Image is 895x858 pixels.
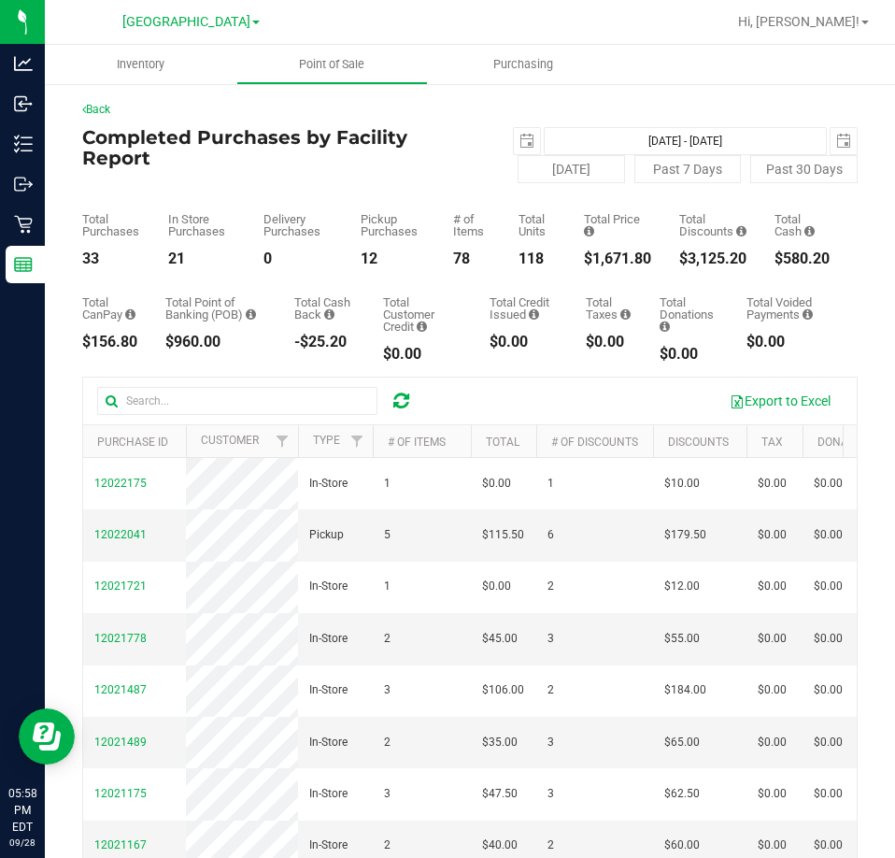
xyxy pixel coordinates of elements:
[19,708,75,765] iframe: Resource center
[774,251,830,266] div: $580.20
[586,296,632,321] div: Total Taxes
[294,296,355,321] div: Total Cash Back
[746,296,830,321] div: Total Voided Payments
[750,155,858,183] button: Past 30 Days
[309,785,348,803] span: In-Store
[94,528,147,541] span: 12022041
[584,225,594,237] i: Sum of the total prices of all purchases in the date range.
[309,837,348,854] span: In-Store
[309,681,348,699] span: In-Store
[804,225,815,237] i: Sum of the successful, non-voided cash payment transactions for all purchases in the date range. ...
[82,296,137,321] div: Total CanPay
[660,296,718,333] div: Total Donations
[8,785,36,836] p: 05:58 PM EDT
[664,681,706,699] span: $184.00
[634,155,742,183] button: Past 7 Days
[468,56,578,73] span: Purchasing
[664,475,700,493] span: $10.00
[309,734,348,751] span: In-Store
[482,681,524,699] span: $106.00
[94,579,147,593] span: 12021721
[294,335,355,350] div: -$25.20
[547,837,554,854] span: 2
[309,475,348,493] span: In-Store
[547,681,554,699] span: 2
[664,526,706,544] span: $179.50
[267,425,298,457] a: Filter
[664,630,700,648] span: $55.00
[94,683,147,696] span: 12021487
[92,56,190,73] span: Inventory
[309,630,348,648] span: In-Store
[342,425,373,457] a: Filter
[490,296,559,321] div: Total Credit Issued
[738,14,859,29] span: Hi, [PERSON_NAME]!
[664,837,700,854] span: $60.00
[664,785,700,803] span: $62.50
[758,475,787,493] span: $0.00
[94,838,147,851] span: 12021167
[384,681,391,699] span: 3
[547,578,554,595] span: 2
[758,681,787,699] span: $0.00
[388,436,446,449] a: # of Items
[97,436,168,449] a: Purchase ID
[384,630,391,648] span: 2
[814,837,843,854] span: $0.00
[165,335,266,350] div: $960.00
[165,296,266,321] div: Total Point of Banking (POB)
[746,335,830,350] div: $0.00
[309,578,348,595] span: In-Store
[758,526,787,544] span: $0.00
[482,630,518,648] span: $45.00
[679,251,746,266] div: $3,125.20
[518,155,625,183] button: [DATE]
[97,387,377,415] input: Search...
[514,128,540,154] span: select
[14,94,33,113] inline-svg: Inbound
[814,681,843,699] span: $0.00
[383,296,462,333] div: Total Customer Credit
[324,308,334,321] i: Sum of the cash-back amounts from rounded-up electronic payments for all purchases in the date ra...
[384,734,391,751] span: 2
[274,56,390,73] span: Point of Sale
[384,785,391,803] span: 3
[490,335,559,350] div: $0.00
[831,128,857,154] span: select
[551,436,638,449] a: # of Discounts
[547,734,554,751] span: 3
[586,335,632,350] div: $0.00
[94,787,147,800] span: 12021175
[620,308,631,321] i: Sum of the total taxes for all purchases in the date range.
[168,213,236,237] div: In Store Purchases
[660,321,670,333] i: Sum of all round-up-to-next-dollar total price adjustments for all purchases in the date range.
[263,213,332,237] div: Delivery Purchases
[313,434,340,447] a: Type
[758,837,787,854] span: $0.00
[736,225,746,237] i: Sum of the discount values applied to the all purchases in the date range.
[14,175,33,193] inline-svg: Outbound
[417,321,427,333] i: Sum of the successful, non-voided payments using account credit for all purchases in the date range.
[774,213,830,237] div: Total Cash
[814,578,843,595] span: $0.00
[817,436,873,449] a: Donation
[361,213,425,237] div: Pickup Purchases
[803,308,813,321] i: Sum of all voided payment transaction amounts, excluding tips and transaction fees, for all purch...
[453,213,490,237] div: # of Items
[717,385,843,417] button: Export to Excel
[547,475,554,493] span: 1
[668,436,729,449] a: Discounts
[236,45,428,84] a: Point of Sale
[263,251,332,266] div: 0
[45,45,236,84] a: Inventory
[664,578,700,595] span: $12.00
[482,734,518,751] span: $35.00
[384,578,391,595] span: 1
[814,630,843,648] span: $0.00
[82,335,137,350] div: $156.80
[246,308,256,321] i: Sum of the successful, non-voided point-of-banking payment transactions, both via payment termina...
[758,630,787,648] span: $0.00
[482,837,518,854] span: $40.00
[814,526,843,544] span: $0.00
[168,251,236,266] div: 21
